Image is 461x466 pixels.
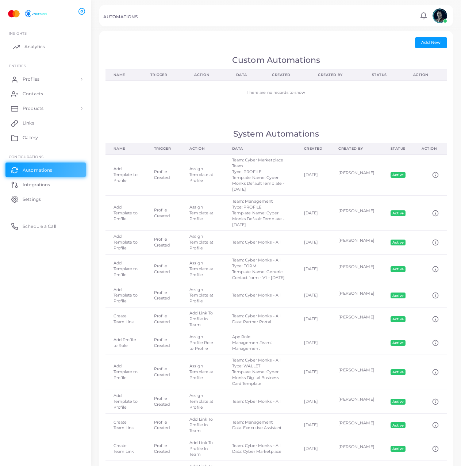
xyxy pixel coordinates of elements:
[181,154,224,196] td: Assign Template at Profile
[338,314,374,320] div: [PERSON_NAME]
[9,154,43,159] span: Configurations
[5,116,86,130] a: Links
[5,101,86,116] a: Products
[296,255,331,284] td: [DATE]
[232,240,288,245] div: Team: Cyber Monks - All
[5,192,86,206] a: Settings
[23,167,52,173] span: Automations
[232,146,288,151] div: Data
[5,177,86,192] a: Integrations
[23,76,39,83] span: Profiles
[391,422,406,428] span: Active
[181,413,224,437] td: Add Link To Profile In Team
[232,199,288,228] div: Team: Management Type: PROFILE Template Name: Cyber Monks Default Template - [DATE]
[181,308,224,331] td: Add Link To Profile In Team
[338,238,374,244] div: [PERSON_NAME]
[391,369,406,375] span: Active
[114,146,138,151] div: Name
[296,437,331,461] td: [DATE]
[391,172,406,178] span: Active
[105,56,447,65] h1: Custom Automations
[5,163,86,177] a: Automations
[154,146,174,151] div: Trigger
[5,87,86,101] a: Contacts
[146,390,182,414] td: Profile Created
[421,40,441,45] span: Add New
[413,72,439,77] div: Action
[296,284,331,308] td: [DATE]
[24,43,45,50] span: Analytics
[23,105,43,112] span: Products
[105,355,146,390] td: Add Template to Profile
[338,291,374,297] div: [PERSON_NAME]
[391,340,406,346] span: Active
[296,355,331,390] td: [DATE]
[105,284,146,308] td: Add Template to Profile
[391,266,406,272] span: Active
[146,195,182,231] td: Profile Created
[146,331,182,355] td: Profile Created
[296,308,331,331] td: [DATE]
[146,284,182,308] td: Profile Created
[232,420,288,431] div: Team: Management Data: Executive Assistant
[105,308,146,331] td: Create Team Link
[236,72,256,77] div: Data
[181,255,224,284] td: Assign Template at Profile
[114,72,134,77] div: Name
[232,399,288,405] div: Team: Cyber Monks - All
[181,390,224,414] td: Assign Template at Profile
[181,437,224,461] td: Add Link To Profile In Team
[105,195,146,231] td: Add Template to Profile
[105,437,146,461] td: Create Team Link
[338,208,374,214] div: [PERSON_NAME]
[296,390,331,414] td: [DATE]
[391,146,406,151] div: Status
[296,195,331,231] td: [DATE]
[146,231,182,255] td: Profile Created
[105,231,146,255] td: Add Template to Profile
[105,255,146,284] td: Add Template to Profile
[9,31,27,35] span: INSIGHTS
[232,443,288,455] div: Team: Cyber Monks - All Data: Cyber Marketplace
[23,134,38,141] span: Gallery
[338,397,374,402] div: [PERSON_NAME]
[296,231,331,255] td: [DATE]
[5,219,86,233] a: Schedule a Call
[338,367,374,373] div: [PERSON_NAME]
[181,231,224,255] td: Assign Template at Profile
[9,64,26,68] span: ENTITIES
[338,264,374,270] div: [PERSON_NAME]
[105,390,146,414] td: Add Template to Profile
[146,437,182,461] td: Profile Created
[391,446,406,452] span: Active
[232,293,288,298] div: Team: Cyber Monks - All
[105,413,146,437] td: Create Team Link
[296,413,331,437] td: [DATE]
[105,331,146,355] td: Add Profile to Role
[391,240,406,245] span: Active
[232,157,288,192] div: Team: Cyber Marketplace Team Type: PROFILE Template Name: Cyber Monks Default Template - [DATE]
[181,331,224,355] td: Assign Profile Role to Profile
[146,255,182,284] td: Profile Created
[391,293,406,298] span: Active
[232,334,288,352] div: App Role: ManagementTeam: Management
[232,313,288,325] div: Team: Cyber Monks - All Data: Partner Portal
[105,129,447,139] h1: System Automations
[338,420,374,426] div: [PERSON_NAME]
[146,355,182,390] td: Profile Created
[23,91,43,97] span: Contacts
[23,120,34,126] span: Links
[372,72,397,77] div: Status
[146,308,182,331] td: Profile Created
[146,154,182,196] td: Profile Created
[5,130,86,145] a: Gallery
[338,146,374,151] div: Created By
[150,72,178,77] div: Trigger
[391,399,406,405] span: Active
[5,72,86,87] a: Profiles
[114,90,439,96] div: There are no records to show
[430,8,449,23] a: avatar
[189,146,216,151] div: Action
[7,7,47,20] img: logo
